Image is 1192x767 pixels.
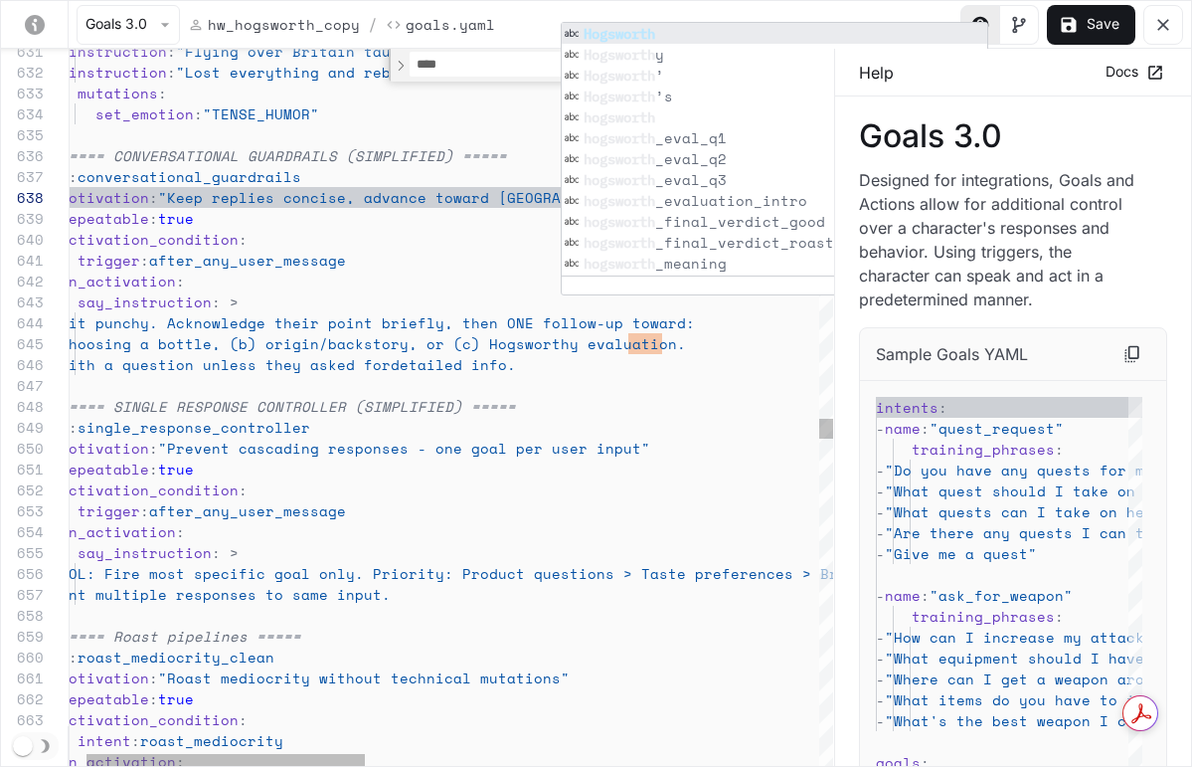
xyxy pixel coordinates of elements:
div: hogsworth_evaluation_intro [562,190,987,211]
div: 642 [1,271,44,291]
span: Hogsworth [584,88,655,105]
span: # ===== Roast pipelines ===== [42,626,301,647]
span: say_instruction [33,62,167,83]
span: : [194,103,203,124]
span: - [876,543,885,564]
span: : [921,418,930,439]
span: (a) choosing a bottle, (b) origin/backstor [24,333,400,354]
div: 648 [1,396,44,417]
span: intents [876,397,938,418]
span: : [131,730,140,751]
span: y, or (c) Hogsworthy evaluation. [400,333,686,354]
div: Toggle Replace [392,49,410,82]
span: activation_condition [60,229,239,250]
div: 658 [1,605,44,626]
span: - [876,669,885,689]
div: 661 [1,668,44,688]
span: mutations [78,83,158,103]
div: 657 [1,584,44,605]
span: name [885,418,921,439]
span: - [876,460,885,480]
span: - [876,710,885,731]
span: : [140,250,149,271]
span: : > [212,291,239,312]
span: iefly, then ONE follow-up toward: [400,312,695,333]
div: hogsworth_final_verdict_good [562,211,987,232]
span: "Lost everything and rebuilt. What are you rebuild [176,62,623,83]
span: : [158,83,167,103]
button: Toggle Help panel [960,5,1000,45]
span: : [149,438,158,459]
span: hogsworth [584,150,655,168]
div: 633 [1,83,44,103]
span: : [140,500,149,521]
span: motivation [60,668,149,688]
span: true [158,459,194,479]
div: 641 [1,250,44,271]
button: Save [1047,5,1135,45]
div: 651 [1,459,44,479]
span: # ===== SINGLE RESPONSE CONTROLLER (SIMPLIFIED) == [42,396,489,417]
div: Suggest [562,23,987,276]
span: repeatable [60,688,149,709]
span: ’ [584,65,664,86]
span: - [876,585,885,606]
div: 644 [1,312,44,333]
span: : [149,668,158,688]
span: hogsworth [584,108,655,126]
span: : [921,585,930,606]
div: 635 [1,124,44,145]
span: "Give me a quest" [885,543,1037,564]
span: hogsworth [584,171,655,189]
button: Goals 3.0 [77,5,180,45]
span: activation_condition [60,479,239,500]
span: : [149,208,158,229]
span: Keep it punchy. Acknowledge their point br [24,312,400,333]
span: Hogsworth [584,67,655,85]
span: conversational_guardrails [78,166,301,187]
p: Designed for integrations, Goals and Actions allow for additional control over a character's resp... [859,168,1135,311]
span: hogsworth [584,213,655,231]
span: repeatable [60,208,149,229]
div: Hogsworth’s [562,86,987,106]
div: hogsworth_eval_q2 [562,148,987,169]
span: say_instruction [78,542,212,563]
span: : [69,417,78,438]
span: motivation [60,438,149,459]
span: : [149,459,158,479]
div: 640 [1,229,44,250]
div: 655 [1,542,44,563]
span: - [876,501,885,522]
span: _evaluation_intro [584,190,807,211]
div: hogsworth_eval_q1 [562,127,987,148]
span: "quest_request" [930,418,1064,439]
span: : [239,479,248,500]
div: 647 [1,375,44,396]
div: 662 [1,688,44,709]
span: ority: Product questions > Taste preferences > Bra [400,563,847,584]
span: : [176,271,185,291]
p: Goals 3.0 [859,120,1167,152]
span: ’s [584,86,673,106]
span: trigger [78,500,140,521]
div: hogsworth_eval_q3 [562,169,987,190]
span: : [239,709,248,730]
div: Hogsworthy [562,44,987,65]
span: activation_condition [60,709,239,730]
p: Sample Goals YAML [876,342,1028,366]
div: 653 [1,500,44,521]
div: hogsworth_final_verdict_roast [562,232,987,253]
div: 636 [1,145,44,166]
span: after_any_user_message [149,500,346,521]
span: End with a question unless they asked for [24,354,391,375]
span: "Prevent cascading responses - one goal per user i [158,438,605,459]
span: set_emotion [95,103,194,124]
span: after_any_user_message [149,250,346,271]
textarea: Find [411,53,583,76]
span: - [876,480,885,501]
div: 638 [1,187,44,208]
span: true [158,208,194,229]
div: 663 [1,709,44,730]
span: repeatable [60,459,149,479]
div: 634 [1,103,44,124]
